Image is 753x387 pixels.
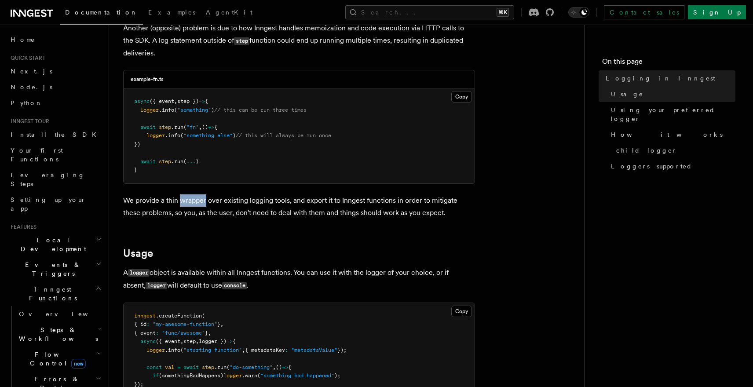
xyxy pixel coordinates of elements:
[183,364,199,370] span: await
[177,364,180,370] span: =
[11,35,35,44] span: Home
[140,124,156,130] span: await
[233,132,236,139] span: )
[171,124,183,130] span: .run
[15,322,103,347] button: Steps & Workflows
[202,124,208,130] span: ()
[140,338,156,344] span: async
[162,330,205,336] span: "func/awesome"
[234,37,249,45] code: step
[214,364,227,370] span: .run
[71,359,86,369] span: new
[208,124,214,130] span: =>
[183,132,233,139] span: "something else"
[7,236,96,253] span: Local Development
[202,364,214,370] span: step
[186,158,196,164] span: ...
[242,372,257,379] span: .warn
[15,350,97,368] span: Flow Control
[156,330,159,336] span: :
[611,130,723,139] span: How it works
[140,158,156,164] span: await
[334,372,340,379] span: );
[202,313,205,319] span: (
[7,257,103,281] button: Events & Triggers
[451,91,472,102] button: Copy
[7,167,103,192] a: Leveraging Steps
[242,347,245,353] span: ,
[196,158,199,164] span: )
[214,107,307,113] span: // this can be run three times
[205,330,208,336] span: }
[199,124,202,130] span: ,
[148,9,195,16] span: Examples
[165,347,180,353] span: .info
[285,347,288,353] span: :
[7,232,103,257] button: Local Development
[201,3,258,24] a: AgentKit
[134,321,146,327] span: { id
[227,364,230,370] span: (
[60,3,143,25] a: Documentation
[165,132,180,139] span: .info
[15,347,103,371] button: Flow Controlnew
[607,127,735,142] a: How it works
[7,79,103,95] a: Node.js
[199,338,227,344] span: logger })
[143,3,201,24] a: Examples
[186,124,199,130] span: "fn"
[183,158,186,164] span: (
[257,372,260,379] span: (
[180,338,183,344] span: ,
[607,86,735,102] a: Usage
[451,306,472,317] button: Copy
[150,98,174,104] span: ({ event
[180,132,183,139] span: (
[223,372,242,379] span: logger
[171,158,183,164] span: .run
[146,364,162,370] span: const
[199,98,205,104] span: =>
[65,9,138,16] span: Documentation
[177,107,211,113] span: "something"
[288,364,291,370] span: {
[183,338,196,344] span: step
[497,8,509,17] kbd: ⌘K
[245,347,285,353] span: { metadataKey
[206,9,252,16] span: AgentKit
[123,22,475,59] p: Another (opposite) problem is due to how Inngest handles memoization and code execution via HTTP ...
[282,364,288,370] span: =>
[276,364,282,370] span: ()
[11,99,43,106] span: Python
[19,310,110,318] span: Overview
[159,107,174,113] span: .info
[7,281,103,306] button: Inngest Functions
[11,196,86,212] span: Setting up your app
[607,158,735,174] a: Loggers supported
[123,194,475,219] p: We provide a thin wrapper over existing logging tools, and export it to Inngest functions in orde...
[7,192,103,216] a: Setting up your app
[602,56,735,70] h4: On this page
[174,98,177,104] span: ,
[205,98,208,104] span: {
[11,172,85,187] span: Leveraging Steps
[230,364,273,370] span: "do-something"
[134,98,150,104] span: async
[174,107,177,113] span: (
[7,55,45,62] span: Quick start
[220,321,223,327] span: ,
[616,146,677,155] span: child logger
[146,282,167,289] code: logger
[611,106,735,123] span: Using your preferred logger
[273,364,276,370] span: ,
[602,70,735,86] a: Logging in Inngest
[208,330,211,336] span: ,
[156,313,202,319] span: .createFunction
[156,338,180,344] span: ({ event
[11,84,52,91] span: Node.js
[159,158,171,164] span: step
[233,338,236,344] span: {
[134,313,156,319] span: inngest
[222,282,247,289] code: console
[131,76,164,83] h3: example-fn.ts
